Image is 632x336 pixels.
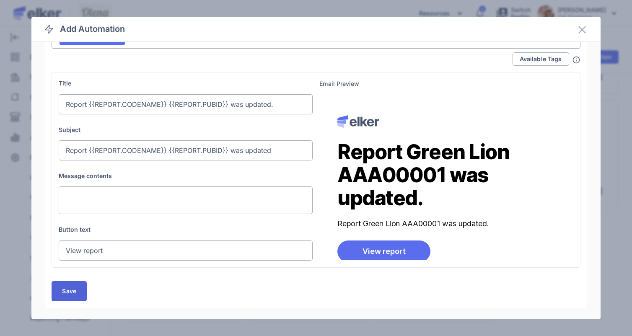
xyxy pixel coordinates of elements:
button: Available Tags [513,52,569,66]
p: Report Green Lion AAA00001 was updated. [18,119,236,132]
label: Subject [59,126,313,134]
label: Button text [59,225,313,233]
label: Message contents [59,172,313,180]
h4: Add Automation [60,23,125,35]
a: View report [18,142,111,164]
h1: Report Green Lion AAA00001 was updated. [18,42,236,111]
img: elker-logo-2022-c131fcf77310338f9a9a8261821585e9eff370f6abb7e99bb63d89c496f481d4.png [18,17,60,29]
label: Title [59,79,313,87]
div: Email Preview [319,79,573,95]
span: Available Tags [520,56,562,62]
